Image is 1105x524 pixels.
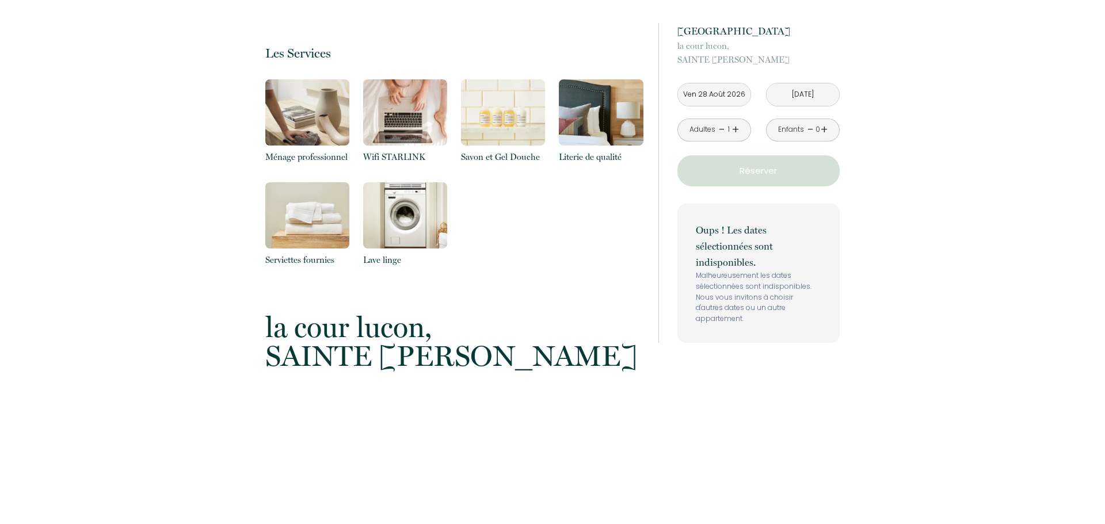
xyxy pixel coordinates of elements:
p: Réserver [681,164,836,178]
img: 1631711882769.png [265,79,349,146]
p: Les Services [265,45,643,61]
div: Adultes [689,124,715,135]
span: la cour lucon, [265,313,643,342]
div: Enfants [778,124,804,135]
p: SAINTE [PERSON_NAME] [677,39,840,67]
img: 16317118070204.png [461,79,545,146]
p: SAINTE [PERSON_NAME] [265,313,643,370]
p: Savon et Gel Douche [461,150,545,164]
img: 16317117156563.png [363,182,447,248]
p: Literie de qualité [559,150,643,164]
img: 16317117296737.png [265,182,349,248]
p: Malheureusement les dates sélectionnées sont indisponibles. Nous vous invitons à choisir d'autres... [696,270,821,324]
p: Wifi STARLINK [363,150,447,164]
a: + [732,121,739,139]
button: Réserver [677,155,840,186]
a: - [807,121,814,139]
div: 0 [815,124,821,135]
a: + [821,121,828,139]
img: 16317118538936.png [363,79,447,146]
div: 1 [726,124,731,135]
span: la cour lucon, [677,39,840,53]
p: Ménage professionnel [265,150,349,164]
input: Départ [767,83,839,106]
p: Lave linge [363,253,447,267]
input: Arrivée [678,83,750,106]
img: 16317117791311.png [559,79,643,146]
p: Serviettes fournies [265,253,349,267]
a: - [719,121,725,139]
p: [GEOGRAPHIC_DATA] [677,23,840,39]
p: Oups ! Les dates sélectionnées sont indisponibles. [696,222,821,270]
